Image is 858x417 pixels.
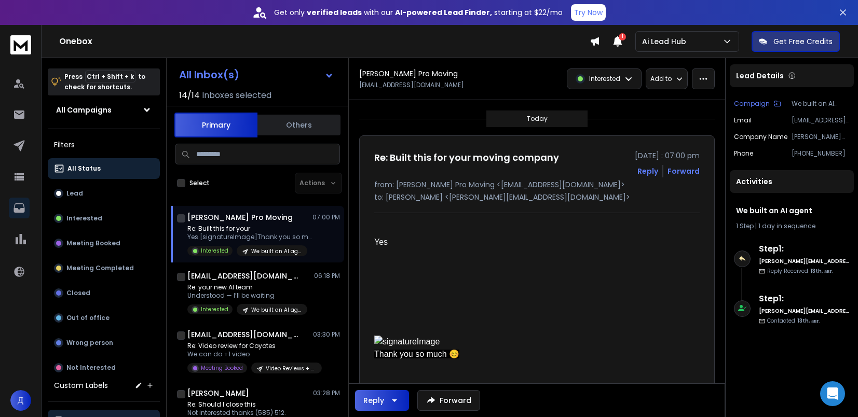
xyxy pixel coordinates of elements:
[374,236,677,248] div: Yes
[179,89,200,102] span: 14 / 14
[313,389,340,397] p: 03:28 PM
[767,267,834,275] p: Reply Received
[48,357,160,378] button: Not Interested
[201,247,228,255] p: Interested
[201,305,228,313] p: Interested
[314,272,340,280] p: 06:18 PM
[374,336,677,348] img: signatureImage
[374,179,700,190] p: from: [PERSON_NAME] Pro Moving <[EMAIL_ADDRESS][DOMAIN_NAME]>
[792,133,850,141] p: [PERSON_NAME] Pro Moving - Moving Company [GEOGRAPHIC_DATA], [GEOGRAPHIC_DATA]
[307,7,362,18] strong: verified leads
[85,71,135,82] span: Ctrl + Shift + k
[187,271,302,281] h1: [EMAIL_ADDRESS][DOMAIN_NAME]
[66,264,134,272] p: Meeting Completed
[359,68,458,79] h1: [PERSON_NAME] Pro Moving
[752,31,840,52] button: Get Free Credits
[395,7,492,18] strong: AI-powered Lead Finder,
[312,213,340,221] p: 07:00 PM
[759,243,850,255] h6: Step 1 :
[734,116,752,124] p: Email
[48,183,160,204] button: Lead
[374,336,677,358] span: Thank you so much 😊
[355,390,409,411] button: Reply
[635,150,700,161] p: [DATE] : 07:00 pm
[759,293,850,305] h6: Step 1 :
[274,7,563,18] p: Get only with our starting at $22/mo
[251,247,301,255] p: We built an AI agent
[48,258,160,279] button: Meeting Completed
[571,4,606,21] button: Try Now
[66,289,90,297] p: Closed
[48,308,160,328] button: Out of office
[187,409,312,417] p: Not interested thanks (585) 512.
[48,283,160,303] button: Closed
[759,307,850,315] h6: [PERSON_NAME][EMAIL_ADDRESS][DOMAIN_NAME]
[637,166,658,176] button: Reply
[797,317,821,325] span: 13th, авг.
[179,69,239,80] h1: All Inbox(s)
[730,170,854,193] div: Activities
[187,283,307,291] p: Re: your new AI team
[736,221,754,230] span: 1 Step
[202,89,271,102] h3: Inboxes selected
[187,342,312,350] p: Re: Video review for Coyotes
[10,390,31,411] button: Д
[66,189,83,198] p: Lead
[374,192,700,202] p: to: [PERSON_NAME] <[PERSON_NAME][EMAIL_ADDRESS][DOMAIN_NAME]>
[574,7,603,18] p: Try Now
[201,364,243,372] p: Meeting Booked
[374,150,559,165] h1: Re: Built this for your moving company
[48,208,160,229] button: Interested
[642,36,690,47] p: Ai Lead Hub
[187,291,307,300] p: Understood — I’ll be waiting
[734,100,781,108] button: Campaign
[48,332,160,353] button: Wrong person
[619,33,626,40] span: 1
[767,317,821,325] p: Contacted
[174,113,257,137] button: Primary
[251,306,301,314] p: We built an AI agent
[187,225,312,233] p: Re: Built this for your
[56,105,112,115] h1: All Campaigns
[10,35,31,54] img: logo
[589,75,620,83] p: Interested
[48,137,160,152] h3: Filters
[187,388,249,398] h1: [PERSON_NAME]
[736,222,848,230] div: |
[734,100,770,108] p: Campaign
[668,166,700,176] div: Forward
[54,380,108,391] h3: Custom Labels
[64,72,145,92] p: Press to check for shortcuts.
[48,233,160,254] button: Meeting Booked
[48,100,160,120] button: All Campaigns
[363,395,384,406] div: Reply
[66,364,116,372] p: Not Interested
[66,314,110,322] p: Out of office
[736,71,784,81] p: Lead Details
[189,179,210,187] label: Select
[810,267,834,275] span: 13th, авг.
[527,115,548,123] p: Today
[359,81,464,89] p: [EMAIL_ADDRESS][DOMAIN_NAME]
[417,390,480,411] button: Forward
[257,114,341,136] button: Others
[187,212,293,223] h1: [PERSON_NAME] Pro Moving
[48,158,160,179] button: All Status
[66,214,102,223] p: Interested
[59,35,590,48] h1: Onebox
[67,164,101,173] p: All Status
[266,365,316,372] p: Video Reviews + HeyGen subflow
[792,116,850,124] p: [EMAIL_ADDRESS][DOMAIN_NAME]
[187,233,312,241] p: Yes [signatureImage]Thank you so much
[66,239,120,247] p: Meeting Booked
[820,381,845,406] div: Open Intercom Messenger
[187,329,302,340] h1: [EMAIL_ADDRESS][DOMAIN_NAME]
[792,100,850,108] p: We built an AI agent
[66,339,113,347] p: Wrong person
[759,257,850,265] h6: [PERSON_NAME][EMAIL_ADDRESS][DOMAIN_NAME]
[187,350,312,358] p: We can do +1 video
[650,75,672,83] p: Add to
